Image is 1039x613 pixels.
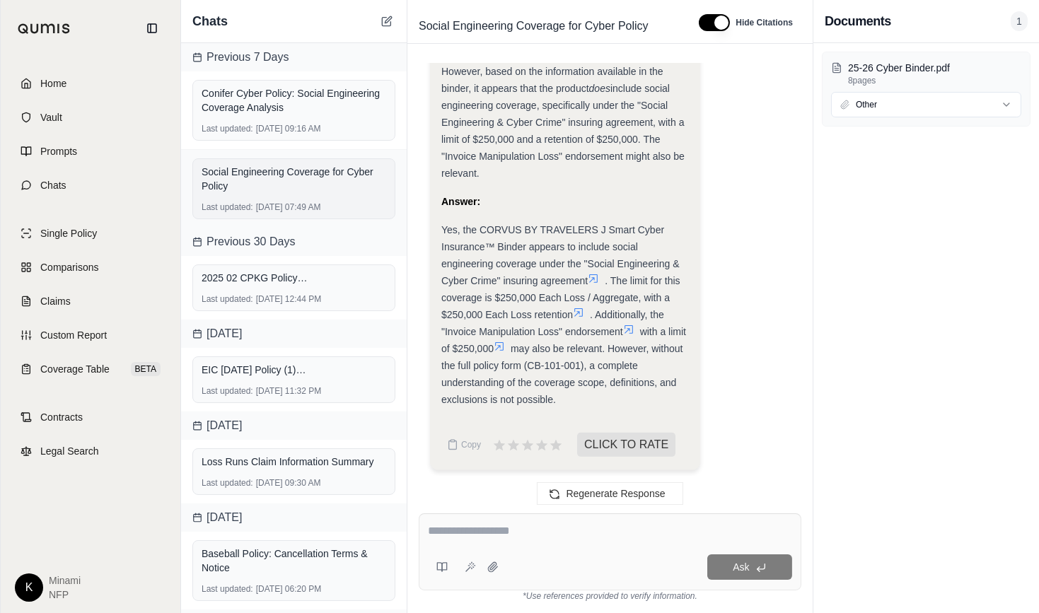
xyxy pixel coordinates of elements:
[378,13,395,30] button: New Chat
[202,123,386,134] div: [DATE] 09:16 AM
[9,402,172,433] a: Contracts
[9,136,172,167] a: Prompts
[181,503,407,532] div: [DATE]
[441,309,664,337] span: . Additionally, the "Invoice Manipulation Loss" endorsement
[181,228,407,256] div: Previous 30 Days
[49,588,81,602] span: NFP
[9,354,172,385] a: Coverage TableBETA
[181,320,407,348] div: [DATE]
[141,17,163,40] button: Collapse sidebar
[181,411,407,440] div: [DATE]
[707,554,792,580] button: Ask
[40,226,97,240] span: Single Policy
[40,260,98,274] span: Comparisons
[202,455,386,469] div: Loss Runs Claim Information Summary
[40,110,62,124] span: Vault
[1011,11,1028,31] span: 1
[441,275,680,320] span: . The limit for this coverage is $250,000 Each Loss / Aggregate, with a $250,000 Each Loss retention
[9,170,172,201] a: Chats
[848,61,1021,75] p: 25-26 Cyber Binder.pdf
[9,320,172,351] a: Custom Report
[40,76,66,91] span: Home
[202,165,386,193] div: Social Engineering Coverage for Cyber Policy
[202,385,386,397] div: [DATE] 11:32 PM
[202,477,386,489] div: [DATE] 09:30 AM
[9,252,172,283] a: Comparisons
[192,11,228,31] span: Chats
[49,573,81,588] span: Minami
[441,343,683,405] span: may also be relevant. However, without the full policy form (CB-101-001), a complete understandin...
[461,439,481,450] span: Copy
[831,61,1021,86] button: 25-26 Cyber Binder.pdf8pages
[202,363,308,377] span: EIC [DATE] Policy (1).pdf
[413,15,654,37] span: Social Engineering Coverage for Cyber Policy
[9,218,172,249] a: Single Policy
[441,66,663,94] span: However, based on the information available in the binder, it appears that the product
[202,86,386,115] div: Conifer Cyber Policy: Social Engineering Coverage Analysis
[441,326,686,354] span: with a limit of $250,000
[202,202,253,213] span: Last updated:
[589,83,610,94] em: does
[733,561,749,573] span: Ask
[413,15,682,37] div: Edit Title
[40,444,99,458] span: Legal Search
[40,362,110,376] span: Coverage Table
[202,583,386,595] div: [DATE] 06:20 PM
[40,178,66,192] span: Chats
[441,83,685,179] span: include social engineering coverage, specifically under the "Social Engineering & Cyber Crime" in...
[202,293,253,305] span: Last updated:
[441,196,480,207] strong: Answer:
[441,224,680,286] span: Yes, the CORVUS BY TRAVELERS J Smart Cyber Insurance™ Binder appears to include social engineerin...
[181,43,407,71] div: Previous 7 Days
[202,583,253,595] span: Last updated:
[40,328,107,342] span: Custom Report
[577,433,675,457] span: CLICK TO RATE
[848,75,1021,86] p: 8 pages
[40,294,71,308] span: Claims
[15,573,43,602] div: K
[441,431,487,459] button: Copy
[202,271,308,285] span: 2025 02 CPKG Policy (Berkley National Insurance).pdf
[202,293,386,305] div: [DATE] 12:44 PM
[202,477,253,489] span: Last updated:
[202,123,253,134] span: Last updated:
[419,590,801,602] div: *Use references provided to verify information.
[202,202,386,213] div: [DATE] 07:49 AM
[736,17,793,28] span: Hide Citations
[9,68,172,99] a: Home
[9,286,172,317] a: Claims
[18,23,71,34] img: Qumis Logo
[825,11,891,31] h3: Documents
[202,385,253,397] span: Last updated:
[537,482,683,505] button: Regenerate Response
[40,144,77,158] span: Prompts
[566,488,665,499] span: Regenerate Response
[202,547,386,575] div: Baseball Policy: Cancellation Terms & Notice
[9,102,172,133] a: Vault
[40,410,83,424] span: Contracts
[131,362,161,376] span: BETA
[9,436,172,467] a: Legal Search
